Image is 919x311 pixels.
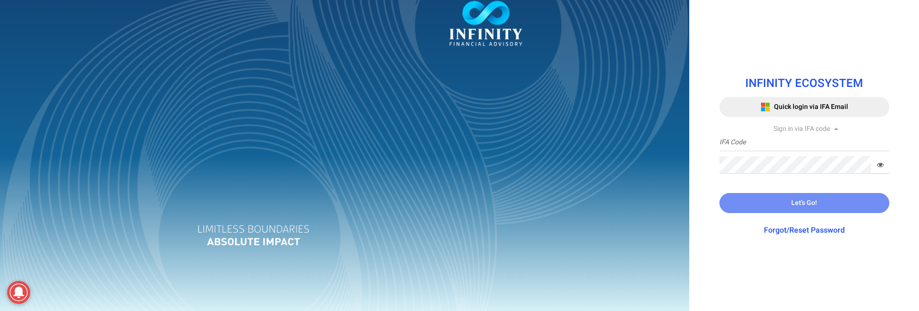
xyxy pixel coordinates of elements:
h1: INFINITY ECOSYSTEM [719,77,889,90]
span: Quick login via IFA Email [774,102,848,112]
div: Sign in via IFA code [719,124,889,134]
span: Sign in via IFA code [773,124,830,134]
span: Let's Go! [791,198,817,208]
button: Quick login via IFA Email [719,97,889,117]
input: IFA Code [719,134,889,151]
a: Forgot/Reset Password [764,225,845,236]
button: Let's Go! [719,193,889,213]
